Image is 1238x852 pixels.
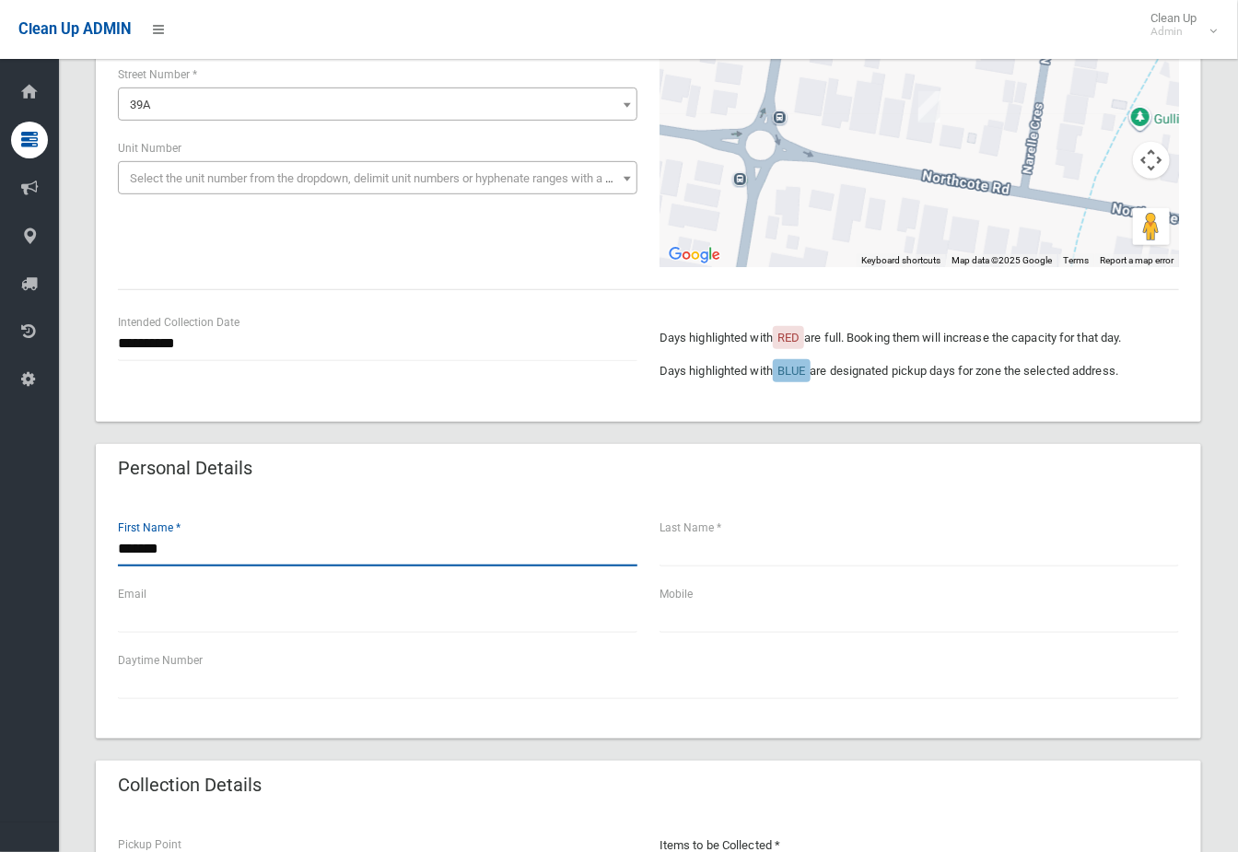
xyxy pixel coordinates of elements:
[664,243,725,267] img: Google
[1063,255,1089,265] a: Terms (opens in new tab)
[861,254,940,267] button: Keyboard shortcuts
[777,364,805,378] span: BLUE
[118,88,637,121] span: 39A
[130,171,645,185] span: Select the unit number from the dropdown, delimit unit numbers or hyphenate ranges with a comma
[18,20,131,38] span: Clean Up ADMIN
[952,255,1052,265] span: Map data ©2025 Google
[130,98,150,111] span: 39A
[1150,25,1197,39] small: Admin
[660,360,1179,382] p: Days highlighted with are designated pickup days for zone the selected address.
[1133,208,1170,245] button: Drag Pegman onto the map to open Street View
[660,327,1179,349] p: Days highlighted with are full. Booking them will increase the capacity for that day.
[918,91,940,123] div: 39A Northcote Road, GREENACRE NSW 2190
[664,243,725,267] a: Open this area in Google Maps (opens a new window)
[96,767,284,803] header: Collection Details
[1133,142,1170,179] button: Map camera controls
[1141,11,1215,39] span: Clean Up
[123,92,633,118] span: 39A
[1100,255,1174,265] a: Report a map error
[96,450,274,486] header: Personal Details
[777,331,800,344] span: RED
